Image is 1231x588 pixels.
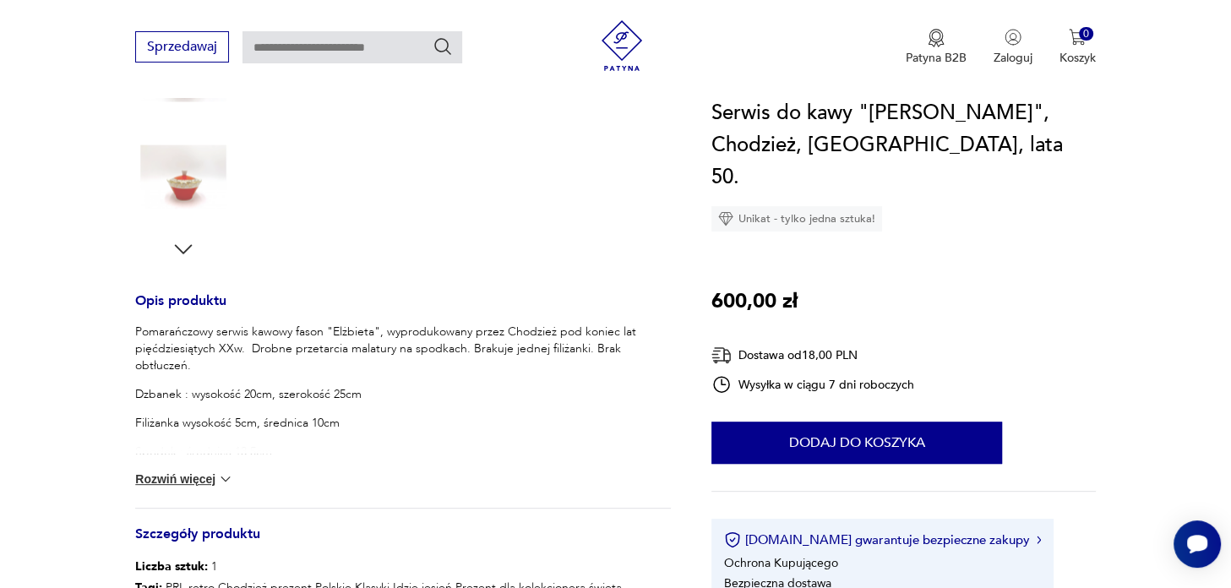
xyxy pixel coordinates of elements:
h3: Opis produktu [135,296,671,324]
p: Pomarańczowy serwis kawowy fason "Elżbieta", wyprodukowany przez Chodzież pod koniec lat pięćdzie... [135,324,671,374]
p: Dzbanek : wysokość 20cm, szerokość 25cm [135,386,671,403]
button: Dodaj do koszyka [711,422,1002,464]
p: 1 [135,557,671,578]
div: Unikat - tylko jedna sztuka! [711,206,882,231]
h3: Szczegóły produktu [135,529,671,557]
img: Zdjęcie produktu Serwis do kawy "Elżbieta", Chodzież, Polska, lata 50. [135,129,231,226]
div: Wysyłka w ciągu 7 dni roboczych [711,374,914,395]
img: Patyna - sklep z meblami i dekoracjami vintage [596,20,647,71]
img: Ikona dostawy [711,345,732,366]
h1: Serwis do kawy "[PERSON_NAME]", Chodzież, [GEOGRAPHIC_DATA], lata 50. [711,97,1096,193]
b: Liczba sztuk: [135,558,208,574]
p: Patyna B2B [906,50,967,66]
p: Koszyk [1059,50,1096,66]
img: chevron down [217,471,234,487]
li: Ochrona Kupującego [724,555,838,571]
button: [DOMAIN_NAME] gwarantuje bezpieczne zakupy [724,531,1041,548]
img: Ikonka użytkownika [1005,29,1021,46]
button: Zaloguj [994,29,1032,66]
button: Szukaj [433,36,453,57]
button: Rozwiń więcej [135,471,233,487]
img: Ikona koszyka [1069,29,1086,46]
div: 0 [1079,27,1093,41]
img: Ikona strzałki w prawo [1037,536,1042,544]
p: Spodek : średnica 13,5cm [135,444,671,460]
p: Zaloguj [994,50,1032,66]
iframe: Smartsupp widget button [1174,520,1221,568]
button: Sprzedawaj [135,31,229,63]
p: 600,00 zł [711,286,798,318]
button: Patyna B2B [906,29,967,66]
div: Dostawa od 18,00 PLN [711,345,914,366]
button: 0Koszyk [1059,29,1096,66]
p: Filiżanka wysokość 5cm, średnica 10cm [135,415,671,432]
img: Ikona certyfikatu [724,531,741,548]
a: Ikona medaluPatyna B2B [906,29,967,66]
img: Ikona medalu [928,29,945,47]
img: Ikona diamentu [718,211,733,226]
a: Sprzedawaj [135,42,229,54]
